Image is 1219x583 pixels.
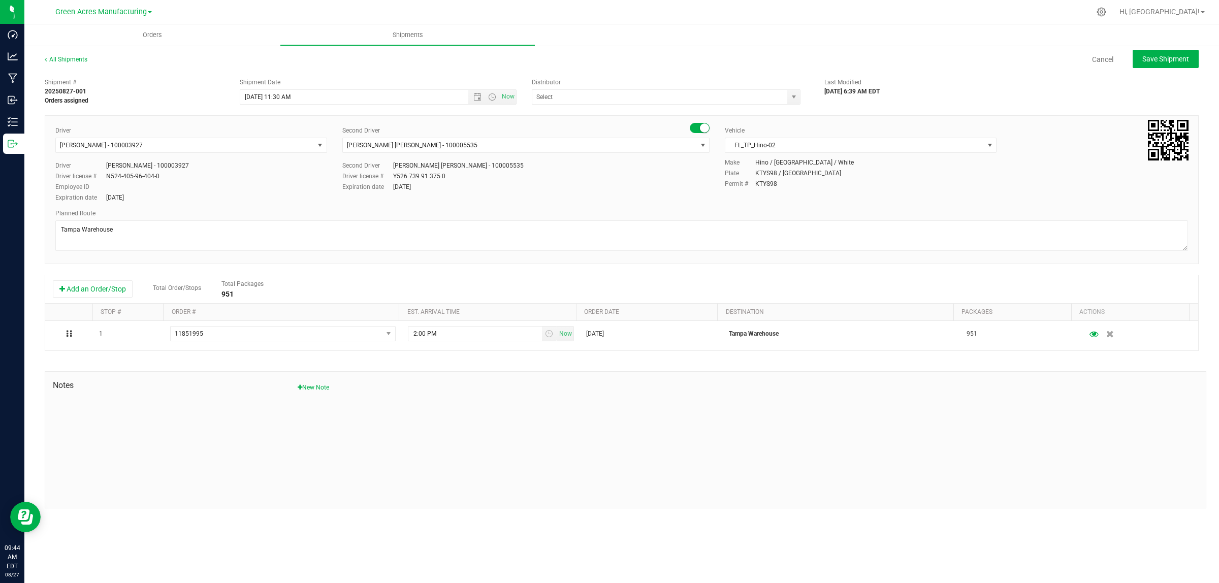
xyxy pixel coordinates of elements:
div: [DATE] [106,193,124,202]
inline-svg: Analytics [8,51,18,61]
strong: [DATE] 6:39 AM EDT [824,88,880,95]
span: 11851995 [175,330,203,337]
label: Make [725,158,755,167]
div: KTYS98 [755,179,777,188]
a: Packages [961,308,992,315]
span: 1 [99,329,103,339]
a: Est. arrival time [407,308,460,315]
inline-svg: Dashboard [8,29,18,40]
span: select [787,90,800,104]
span: Open the time view [484,93,501,101]
label: Driver [55,161,106,170]
span: Total Packages [221,280,264,287]
strong: 951 [221,290,234,298]
span: select [557,327,573,341]
span: [DATE] [586,329,604,339]
div: Manage settings [1095,7,1108,17]
th: Actions [1071,304,1189,321]
a: Cancel [1092,54,1113,64]
a: Shipments [280,24,535,46]
span: Open the date view [469,93,486,101]
span: select [314,138,327,152]
span: Shipment # [45,78,224,87]
div: Y526 739 91 375 0 [393,172,445,181]
label: Expiration date [55,193,106,202]
span: select [983,138,996,152]
span: Total Order/Stops [153,284,201,291]
qrcode: 20250827-001 [1148,120,1189,160]
span: Shipments [379,30,437,40]
label: Plate [725,169,755,178]
span: Set Current date [557,327,574,341]
label: Permit # [725,179,755,188]
span: Green Acres Manufacturing [55,8,147,16]
span: Orders [129,30,176,40]
input: Select [532,90,780,104]
p: 09:44 AM EDT [5,543,20,571]
label: Second Driver [342,161,393,170]
label: Distributor [532,78,561,87]
a: Order date [584,308,619,315]
span: select [696,138,709,152]
inline-svg: Outbound [8,139,18,149]
div: N524-405-96-404-0 [106,172,159,181]
label: Driver license # [55,172,106,181]
a: Order # [172,308,196,315]
p: Tampa Warehouse [729,329,954,339]
label: Expiration date [342,182,393,191]
button: New Note [298,383,329,392]
button: Save Shipment [1133,50,1199,68]
span: select [542,327,557,341]
inline-svg: Inbound [8,95,18,105]
label: Employee ID [55,182,106,191]
strong: Orders assigned [45,97,88,104]
span: Hi, [GEOGRAPHIC_DATA]! [1119,8,1200,16]
div: Hino / [GEOGRAPHIC_DATA] / White [755,158,854,167]
label: Last Modified [824,78,861,87]
span: Save Shipment [1142,55,1189,63]
a: All Shipments [45,56,87,63]
iframe: Resource center [10,502,41,532]
span: [PERSON_NAME] [PERSON_NAME] - 100005535 [347,142,477,149]
label: Second Driver [342,126,380,135]
span: [PERSON_NAME] - 100003927 [60,142,143,149]
strong: 20250827-001 [45,88,86,95]
span: FL_TP_Hino-02 [725,138,983,152]
a: Orders [24,24,280,46]
div: [DATE] [393,182,411,191]
label: Driver [55,126,71,135]
div: KTYS98 / [GEOGRAPHIC_DATA] [755,169,841,178]
span: Planned Route [55,210,95,217]
a: Stop # [101,308,121,315]
label: Driver license # [342,172,393,181]
label: Vehicle [725,126,745,135]
div: [PERSON_NAME] [PERSON_NAME] - 100005535 [393,161,524,170]
img: Scan me! [1148,120,1189,160]
span: Set Current date [500,89,517,104]
label: Shipment Date [240,78,280,87]
span: Notes [53,379,329,392]
inline-svg: Manufacturing [8,73,18,83]
span: 951 [967,329,977,339]
inline-svg: Inventory [8,117,18,127]
a: Destination [726,308,764,315]
button: Add an Order/Stop [53,280,133,298]
span: select [382,327,395,341]
div: [PERSON_NAME] - 100003927 [106,161,189,170]
p: 08/27 [5,571,20,578]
